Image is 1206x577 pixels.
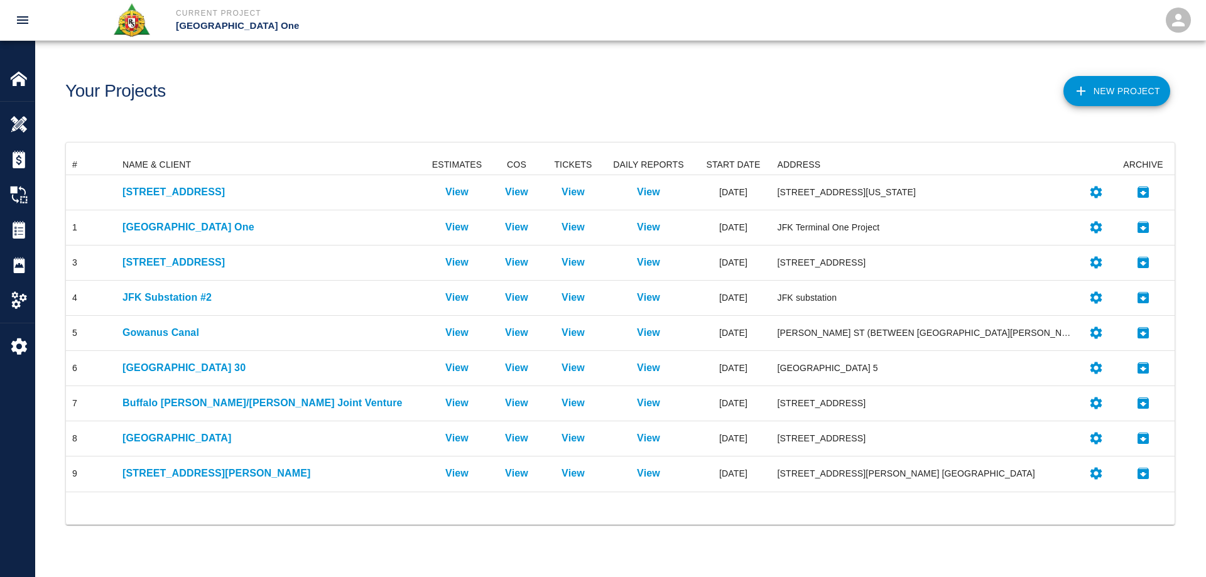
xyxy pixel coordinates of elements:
[562,325,585,340] a: View
[696,421,771,456] div: [DATE]
[1084,215,1109,240] button: Settings
[1084,391,1109,416] button: Settings
[637,431,660,446] a: View
[505,325,528,340] a: View
[65,81,166,102] h1: Your Projects
[505,431,528,446] a: View
[771,154,1081,175] div: ADDRESS
[562,185,585,200] p: View
[122,185,420,200] a: [STREET_ADDRESS]
[72,326,77,339] div: 5
[445,431,469,446] a: View
[122,255,420,270] p: [STREET_ADDRESS]
[562,466,585,481] a: View
[122,431,420,446] a: [GEOGRAPHIC_DATA]
[562,360,585,375] a: View
[613,154,683,175] div: DAILY REPORTS
[489,154,545,175] div: COS
[445,255,469,270] a: View
[554,154,592,175] div: TICKETS
[505,255,528,270] a: View
[122,466,420,481] a: [STREET_ADDRESS][PERSON_NAME]
[778,432,1075,445] div: [STREET_ADDRESS]
[778,362,1075,374] div: [GEOGRAPHIC_DATA] 5
[778,467,1075,480] div: [STREET_ADDRESS][PERSON_NAME] [GEOGRAPHIC_DATA]
[562,220,585,235] a: View
[72,467,77,480] div: 9
[122,220,420,235] a: [GEOGRAPHIC_DATA] One
[1063,76,1170,106] button: New Project
[505,185,528,200] a: View
[122,325,420,340] a: Gowanus Canal
[696,456,771,492] div: [DATE]
[562,396,585,411] a: View
[122,290,420,305] a: JFK Substation #2
[696,154,771,175] div: START DATE
[72,397,77,409] div: 7
[66,154,116,175] div: #
[637,466,660,481] a: View
[1112,154,1175,175] div: ARCHIVE
[505,220,528,235] a: View
[562,255,585,270] a: View
[1084,250,1109,275] button: Settings
[602,154,696,175] div: DAILY REPORTS
[637,290,660,305] a: View
[445,290,469,305] a: View
[637,185,660,200] a: View
[1123,154,1163,175] div: ARCHIVE
[72,362,77,374] div: 6
[637,325,660,340] a: View
[637,396,660,411] a: View
[696,386,771,421] div: [DATE]
[505,290,528,305] a: View
[696,351,771,386] div: [DATE]
[445,185,469,200] a: View
[445,466,469,481] a: View
[562,431,585,446] p: View
[72,432,77,445] div: 8
[112,3,151,38] img: Roger & Sons Concrete
[505,396,528,411] a: View
[72,256,77,269] div: 3
[445,396,469,411] a: View
[1084,355,1109,380] button: Settings
[696,175,771,210] div: [DATE]
[545,154,602,175] div: TICKETS
[176,19,671,33] p: [GEOGRAPHIC_DATA] One
[778,256,1075,269] div: [STREET_ADDRESS]
[1084,426,1109,451] button: Settings
[116,154,426,175] div: NAME & CLIENT
[637,255,660,270] a: View
[505,466,528,481] a: View
[637,360,660,375] a: View
[1084,320,1109,345] button: Settings
[122,360,420,375] p: [GEOGRAPHIC_DATA] 30
[176,8,671,19] p: Current Project
[122,396,420,411] a: Buffalo [PERSON_NAME]/[PERSON_NAME] Joint Venture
